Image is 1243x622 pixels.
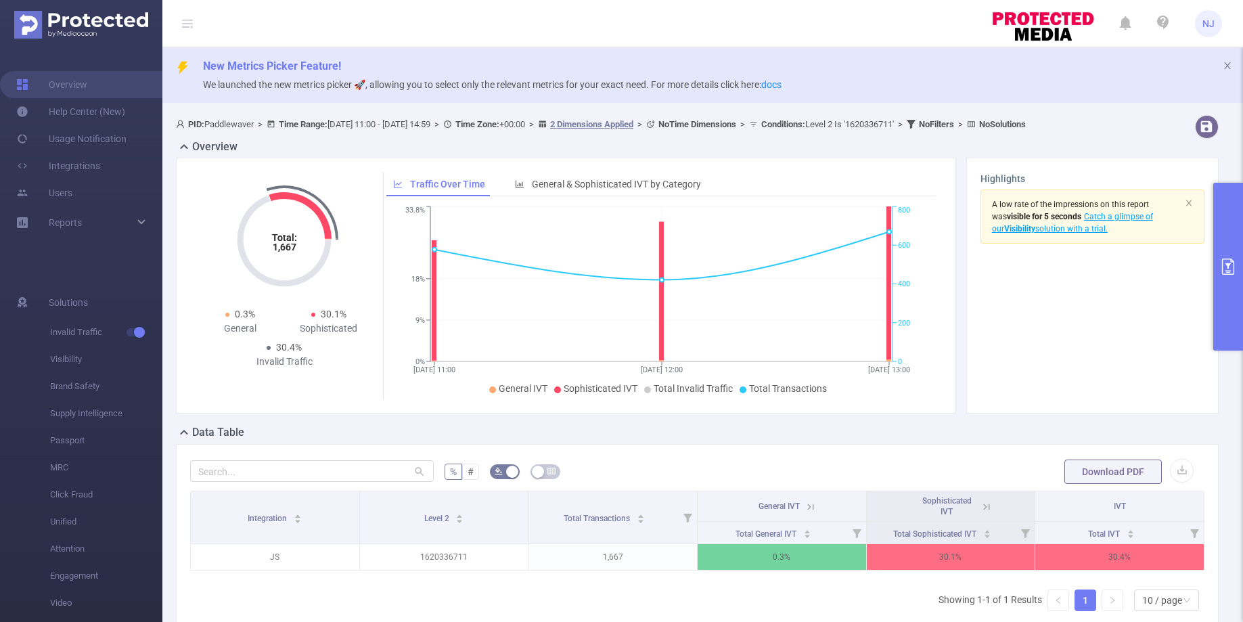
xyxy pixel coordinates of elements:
button: icon: close [1223,58,1232,73]
span: Level 2 [424,514,451,523]
span: > [254,119,267,129]
span: > [736,119,749,129]
a: Integrations [16,152,100,179]
div: General [196,321,284,336]
tspan: 200 [898,319,910,328]
i: icon: table [547,467,556,475]
div: Invalid Traffic [240,355,329,369]
b: No Solutions [979,119,1026,129]
span: Total IVT [1088,529,1122,539]
i: icon: caret-down [803,533,811,537]
b: PID: [188,119,204,129]
tspan: 9% [415,316,425,325]
tspan: 800 [898,206,910,215]
i: icon: thunderbolt [176,61,189,74]
div: Sort [803,528,811,536]
p: 1,667 [528,544,697,570]
span: Total Transactions [564,514,632,523]
tspan: 400 [898,280,910,289]
tspan: 0% [415,357,425,366]
span: IVT [1114,502,1126,511]
li: Previous Page [1047,590,1069,611]
span: Invalid Traffic [50,319,162,346]
span: 30.1% [321,309,346,319]
p: 0.3% [698,544,866,570]
span: > [525,119,538,129]
b: visible for 5 seconds [1007,212,1081,221]
i: icon: caret-up [637,512,645,516]
span: Total Transactions [749,383,827,394]
span: Total Sophisticated IVT [893,529,978,539]
tspan: [DATE] 11:00 [413,365,455,374]
i: icon: caret-down [983,533,991,537]
h3: Highlights [980,172,1204,186]
img: Protected Media [14,11,148,39]
i: icon: user [176,120,188,129]
button: Download PDF [1064,460,1162,484]
i: icon: bar-chart [515,179,524,189]
a: Users [16,179,72,206]
span: Supply Intelligence [50,400,162,427]
button: icon: close [1185,196,1193,210]
span: Total General IVT [736,529,798,539]
i: icon: caret-down [637,518,645,522]
i: icon: caret-up [456,512,464,516]
i: icon: close [1185,199,1193,207]
span: > [894,119,907,129]
li: Next Page [1102,590,1123,611]
b: No Time Dimensions [658,119,736,129]
b: No Filters [919,119,954,129]
div: Sort [1127,528,1135,536]
span: We launched the new metrics picker 🚀, allowing you to select only the relevant metrics for your e... [203,79,782,90]
a: Help Center (New) [16,98,125,125]
span: General IVT [759,502,800,511]
span: Passport [50,427,162,454]
p: 30.1% [867,544,1035,570]
tspan: 0 [898,357,902,366]
div: Sort [983,528,991,536]
tspan: 33.8% [405,206,425,215]
span: General IVT [499,383,547,394]
i: icon: close [1223,61,1232,70]
span: Paddlewaver [DATE] 11:00 - [DATE] 14:59 +00:00 [176,119,1026,129]
span: Integration [248,514,289,523]
tspan: 18% [411,275,425,284]
span: Attention [50,535,162,562]
div: Sort [294,512,302,520]
span: Video [50,590,162,617]
i: icon: caret-down [294,518,302,522]
span: # [468,466,474,477]
li: Showing 1-1 of 1 Results [939,590,1042,611]
i: icon: caret-down [1127,533,1134,537]
i: icon: bg-colors [495,467,503,475]
a: Usage Notification [16,125,127,152]
span: Traffic Over Time [410,179,485,190]
span: Unified [50,508,162,535]
div: Sophisticated [284,321,373,336]
input: Search... [190,460,434,482]
i: Filter menu [847,522,866,543]
i: icon: down [1183,596,1191,606]
b: Conditions : [761,119,805,129]
tspan: 1,667 [273,242,296,252]
span: > [430,119,443,129]
tspan: Total: [272,232,297,243]
h2: Data Table [192,424,244,441]
span: A low rate of the impressions on this report [992,200,1149,209]
tspan: 600 [898,241,910,250]
i: icon: caret-up [803,528,811,532]
div: Sort [455,512,464,520]
i: Filter menu [1016,522,1035,543]
div: 10 / page [1142,590,1182,610]
p: 1620336711 [360,544,528,570]
span: NJ [1202,10,1215,37]
span: General & Sophisticated IVT by Category [532,179,701,190]
li: 1 [1075,590,1096,611]
i: Filter menu [1185,522,1204,543]
p: 30.4% [1035,544,1204,570]
i: icon: caret-up [1127,528,1134,532]
i: icon: left [1054,596,1062,604]
span: > [633,119,646,129]
span: % [450,466,457,477]
i: icon: line-chart [393,179,403,189]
